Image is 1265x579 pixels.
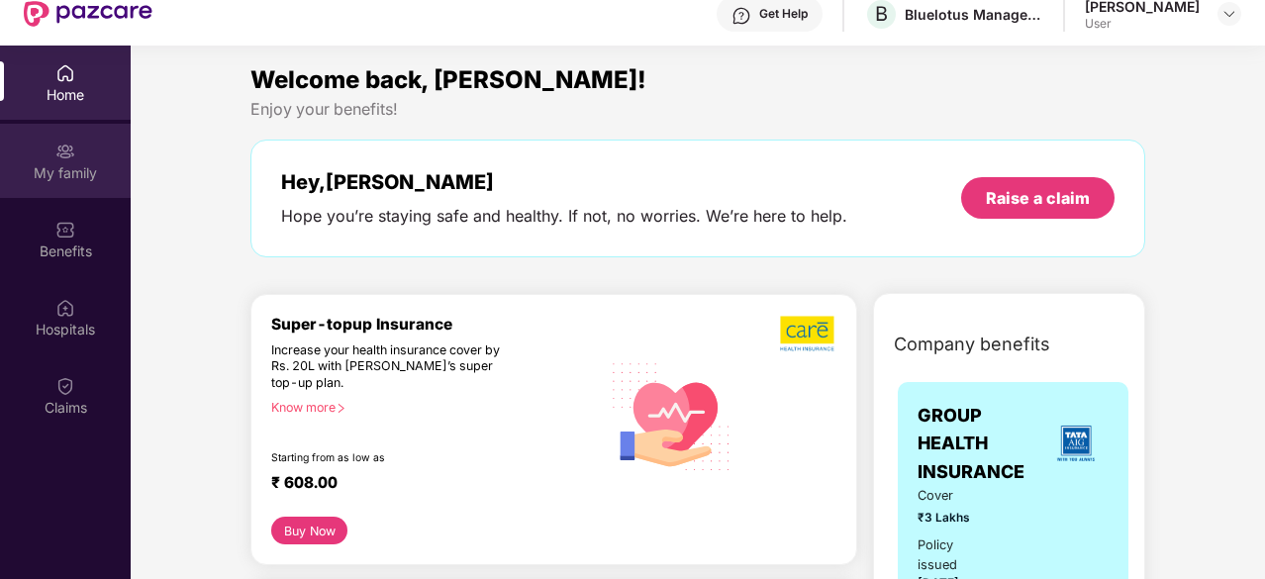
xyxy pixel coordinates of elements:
img: svg+xml;base64,PHN2ZyB3aWR0aD0iMjAiIGhlaWdodD0iMjAiIHZpZXdCb3g9IjAgMCAyMCAyMCIgZmlsbD0ibm9uZSIgeG... [55,142,75,161]
img: svg+xml;base64,PHN2ZyBpZD0iQmVuZWZpdHMiIHhtbG5zPSJodHRwOi8vd3d3LnczLm9yZy8yMDAwL3N2ZyIgd2lkdGg9Ij... [55,220,75,240]
img: svg+xml;base64,PHN2ZyBpZD0iSGVscC0zMngzMiIgeG1sbnM9Imh0dHA6Ly93d3cudzMub3JnLzIwMDAvc3ZnIiB3aWR0aD... [731,6,751,26]
div: Super-topup Insurance [271,315,601,334]
span: Welcome back, [PERSON_NAME]! [250,65,646,94]
button: Buy Now [271,517,347,544]
div: Increase your health insurance cover by Rs. 20L with [PERSON_NAME]’s super top-up plan. [271,342,516,392]
span: Company benefits [894,331,1050,358]
img: New Pazcare Logo [24,1,152,27]
span: right [336,403,346,414]
img: insurerLogo [1049,417,1103,470]
div: User [1085,16,1200,32]
div: Raise a claim [986,187,1090,209]
div: Hope you’re staying safe and healthy. If not, no worries. We’re here to help. [281,206,847,227]
span: GROUP HEALTH INSURANCE [918,402,1043,486]
div: Know more [271,400,589,414]
img: svg+xml;base64,PHN2ZyB4bWxucz0iaHR0cDovL3d3dy53My5vcmcvMjAwMC9zdmciIHhtbG5zOnhsaW5rPSJodHRwOi8vd3... [601,343,742,487]
div: Starting from as low as [271,451,517,465]
span: Cover [918,486,990,506]
img: svg+xml;base64,PHN2ZyBpZD0iSG9zcGl0YWxzIiB4bWxucz0iaHR0cDovL3d3dy53My5vcmcvMjAwMC9zdmciIHdpZHRoPS... [55,298,75,318]
div: Policy issued [918,535,990,575]
img: svg+xml;base64,PHN2ZyBpZD0iSG9tZSIgeG1sbnM9Imh0dHA6Ly93d3cudzMub3JnLzIwMDAvc3ZnIiB3aWR0aD0iMjAiIG... [55,63,75,83]
div: ₹ 608.00 [271,473,581,497]
div: Bluelotus Management Consultants LLP [905,5,1043,24]
span: ₹3 Lakhs [918,509,990,528]
img: svg+xml;base64,PHN2ZyBpZD0iRHJvcGRvd24tMzJ4MzIiIHhtbG5zPSJodHRwOi8vd3d3LnczLm9yZy8yMDAwL3N2ZyIgd2... [1221,6,1237,22]
img: svg+xml;base64,PHN2ZyBpZD0iQ2xhaW0iIHhtbG5zPSJodHRwOi8vd3d3LnczLm9yZy8yMDAwL3N2ZyIgd2lkdGg9IjIwIi... [55,376,75,396]
div: Get Help [759,6,808,22]
div: Hey, [PERSON_NAME] [281,170,847,194]
img: b5dec4f62d2307b9de63beb79f102df3.png [780,315,836,352]
div: Enjoy your benefits! [250,99,1145,120]
span: B [875,2,888,26]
